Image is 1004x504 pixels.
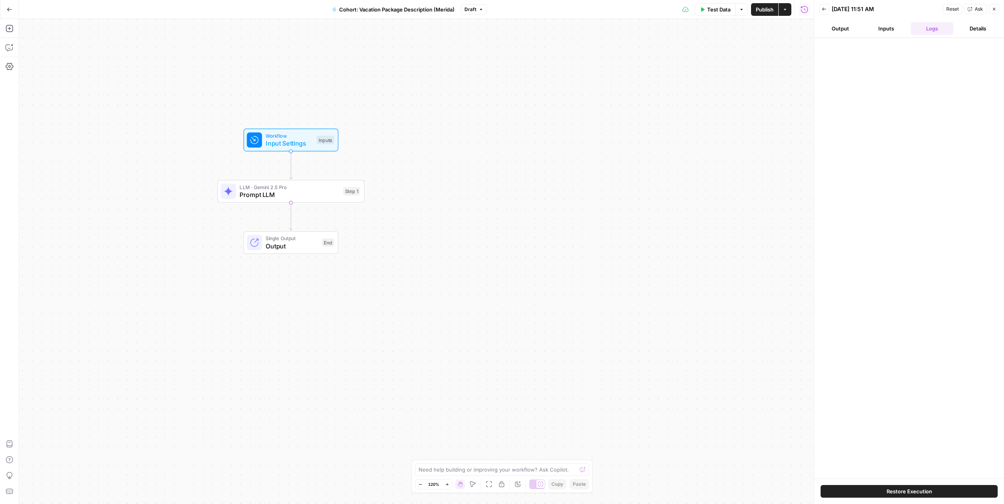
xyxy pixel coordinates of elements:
[240,183,339,191] span: LLM · Gemini 2.5 Pro
[695,3,735,16] button: Test Data
[343,187,360,196] div: Step 1
[266,132,313,140] span: Workflow
[957,22,999,35] button: Details
[548,479,566,489] button: Copy
[240,190,339,199] span: Prompt LLM
[217,180,364,203] div: LLM · Gemini 2.5 ProPrompt LLMStep 1
[317,136,334,144] div: Inputs
[821,485,998,498] button: Restore Execution
[217,231,364,254] div: Single OutputOutputEnd
[461,4,487,15] button: Draft
[946,6,959,13] span: Reset
[975,6,983,13] span: Ask
[289,203,292,230] g: Edge from step_1 to end
[266,241,318,251] span: Output
[819,22,862,35] button: Output
[464,6,476,13] span: Draft
[570,479,589,489] button: Paste
[551,481,563,488] span: Copy
[266,235,318,242] span: Single Output
[327,3,459,16] button: Cohort: Vacation Package Description (Merida)
[964,4,987,14] button: Ask
[887,487,932,495] span: Restore Execution
[865,22,908,35] button: Inputs
[322,238,334,247] div: End
[751,3,778,16] button: Publish
[573,481,586,488] span: Paste
[339,6,455,13] span: Cohort: Vacation Package Description (Merida)
[428,481,439,487] span: 120%
[217,129,364,152] div: WorkflowInput SettingsInputs
[707,6,730,13] span: Test Data
[266,138,313,148] span: Input Settings
[289,152,292,179] g: Edge from start to step_1
[943,4,962,14] button: Reset
[911,22,953,35] button: Logs
[756,6,774,13] span: Publish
